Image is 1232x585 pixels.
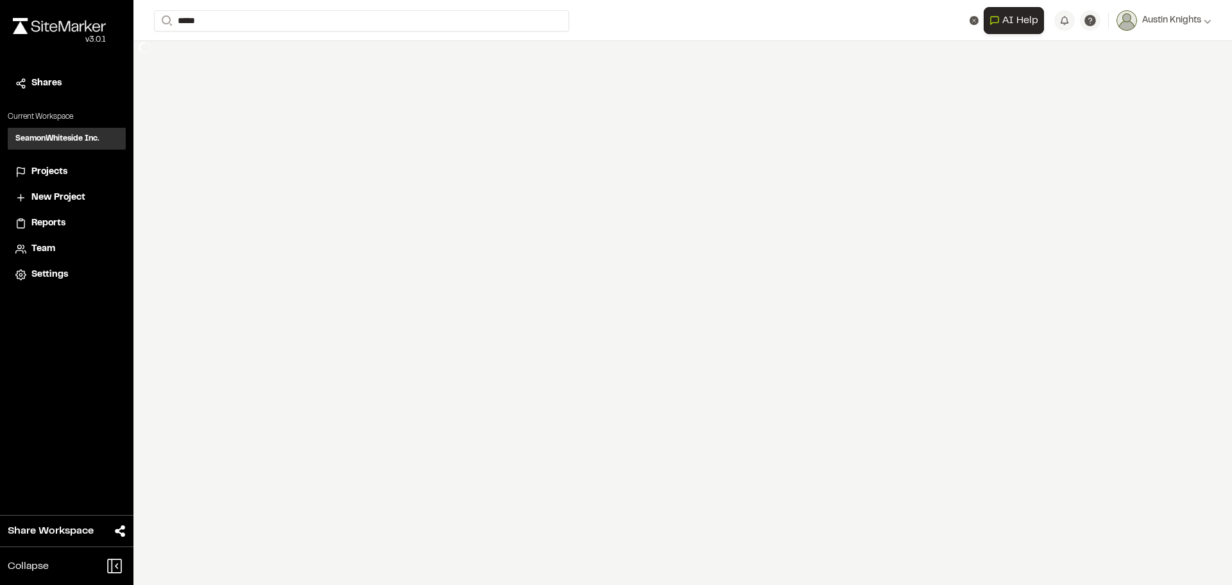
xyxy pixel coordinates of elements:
span: Settings [31,268,68,282]
div: Open AI Assistant [984,7,1049,34]
a: Shares [15,76,118,91]
a: Reports [15,216,118,231]
a: Team [15,242,118,256]
span: AI Help [1002,13,1038,28]
img: rebrand.png [13,18,106,34]
button: Open AI Assistant [984,7,1044,34]
p: Current Workspace [8,111,126,123]
a: New Project [15,191,118,205]
span: Shares [31,76,62,91]
button: Search [154,10,177,31]
button: Clear text [970,16,979,25]
span: Collapse [8,559,49,574]
img: User [1116,10,1137,31]
span: Reports [31,216,65,231]
a: Settings [15,268,118,282]
h3: SeamonWhiteside Inc. [15,133,99,144]
span: Austin Knights [1142,13,1201,28]
div: Oh geez...please don't... [13,34,106,46]
span: Team [31,242,55,256]
button: Austin Knights [1116,10,1211,31]
span: Projects [31,165,67,179]
span: Share Workspace [8,523,94,539]
span: New Project [31,191,85,205]
a: Projects [15,165,118,179]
